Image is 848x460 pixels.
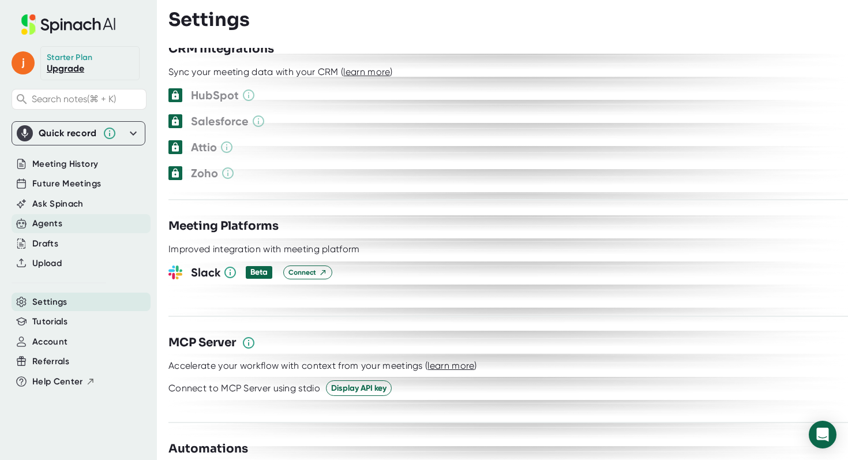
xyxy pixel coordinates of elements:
div: Improved integration with meeting platform [168,244,360,255]
div: Connect to MCP Server using stdio [168,383,320,394]
span: learn more [427,360,474,371]
button: Display API key [326,380,392,396]
div: Open Intercom Messenger [809,421,836,448]
div: Quick record [17,122,140,145]
span: j [12,51,35,74]
div: Accelerate your workflow with context from your meetings ( ) [168,360,477,372]
span: Search notes (⌘ + K) [32,94,116,104]
button: Drafts [32,237,58,250]
h3: Zoho [191,164,292,182]
h3: CRM Integrations [168,40,274,58]
h3: Salesforce [191,113,292,130]
h3: Slack [191,264,275,281]
div: Beta [250,267,268,278]
div: Sync your meeting data with your CRM ( ) [168,66,393,78]
button: Meeting History [32,158,98,171]
h3: Settings [168,9,250,31]
button: Referrals [32,355,69,368]
h3: MCP Server [168,334,236,351]
button: Connect [283,265,332,279]
button: Ask Spinach [32,197,84,211]
button: Settings [32,296,67,309]
span: learn more [343,66,390,77]
button: Future Meetings [32,177,101,190]
a: Upgrade [47,63,84,74]
button: Tutorials [32,315,67,328]
span: Connect [288,267,327,278]
button: Agents [32,217,62,230]
span: Display API key [331,382,387,394]
h3: Attio [191,139,292,156]
h3: HubSpot [191,87,292,104]
button: Help Center [32,375,95,388]
div: Quick record [39,128,97,139]
h3: Automations [168,440,248,458]
button: Account [32,335,67,349]
h3: Meeting Platforms [168,218,279,235]
span: Help Center [32,375,83,388]
button: Upload [32,257,62,270]
div: Starter Plan [47,53,93,63]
